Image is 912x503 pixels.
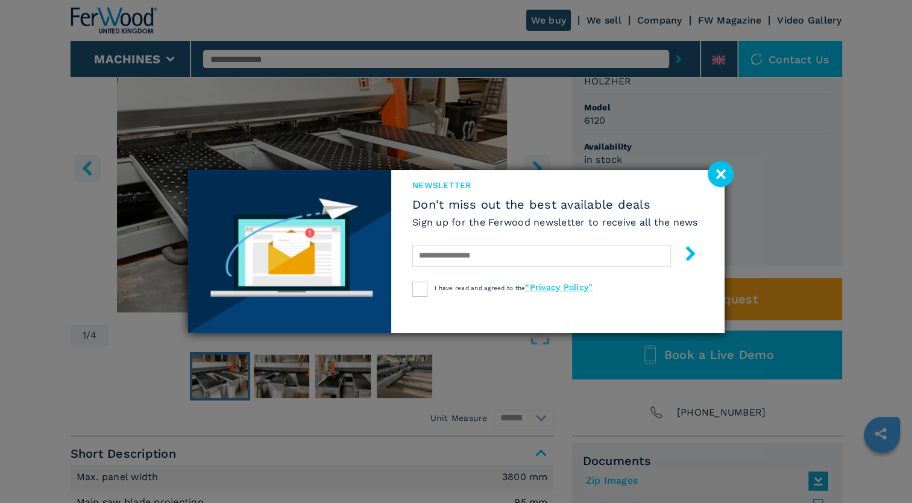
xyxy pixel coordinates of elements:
[412,179,698,191] span: newsletter
[188,170,392,333] img: Newsletter image
[671,241,698,270] button: submit-button
[412,215,698,229] h6: Sign up for the Ferwood newsletter to receive all the news
[435,285,593,291] span: I have read and agreed to the
[525,282,593,292] a: “Privacy Policy”
[412,197,698,212] span: Don't miss out the best available deals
